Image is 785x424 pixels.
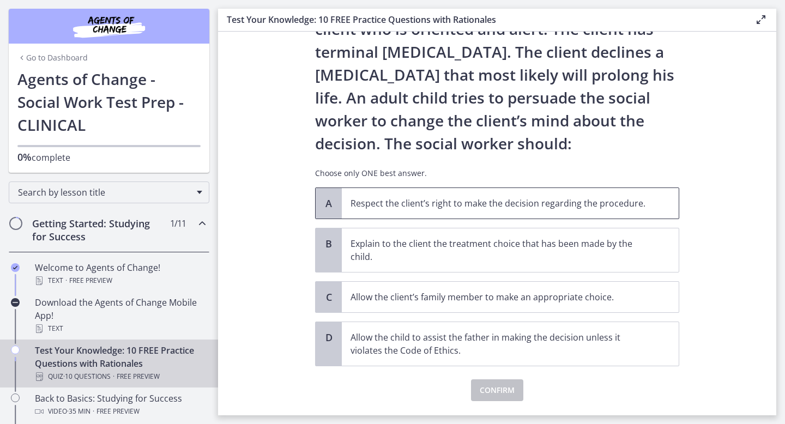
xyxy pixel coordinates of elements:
div: Quiz [35,370,205,383]
span: Free preview [96,405,140,418]
span: Free preview [69,274,112,287]
span: · [93,405,94,418]
span: A [322,197,335,210]
img: Agents of Change [44,13,174,39]
span: B [322,237,335,250]
span: · 35 min [67,405,90,418]
span: Search by lesson title [18,186,191,198]
div: Search by lesson title [9,181,209,203]
div: Text [35,274,205,287]
div: Welcome to Agents of Change! [35,261,205,287]
span: C [322,290,335,304]
span: Free preview [117,370,160,383]
span: 1 / 11 [170,217,186,230]
button: Confirm [471,379,523,401]
span: 0% [17,150,32,163]
span: Confirm [480,384,515,397]
div: Back to Basics: Studying for Success [35,392,205,418]
div: Download the Agents of Change Mobile App! [35,296,205,335]
div: Video [35,405,205,418]
span: · [65,274,67,287]
p: complete [17,150,201,164]
i: Completed [11,263,20,272]
p: Explain to the client the treatment choice that has been made by the child. [351,237,648,263]
h1: Agents of Change - Social Work Test Prep - CLINICAL [17,68,201,136]
div: Text [35,322,205,335]
a: Go to Dashboard [17,52,88,63]
h3: Test Your Knowledge: 10 FREE Practice Questions with Rationales [227,13,737,26]
p: Allow the client’s family member to make an appropriate choice. [351,290,648,304]
p: Choose only ONE best answer. [315,168,679,179]
h2: Getting Started: Studying for Success [32,217,165,243]
span: · [113,370,114,383]
span: D [322,331,335,344]
div: Test Your Knowledge: 10 FREE Practice Questions with Rationales [35,344,205,383]
p: Allow the child to assist the father in making the decision unless it violates the Code of Ethics. [351,331,648,357]
span: · 10 Questions [63,370,111,383]
p: Respect the client’s right to make the decision regarding the procedure. [351,197,648,210]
